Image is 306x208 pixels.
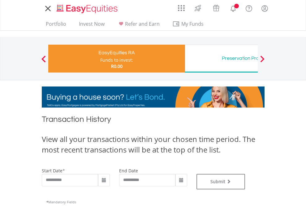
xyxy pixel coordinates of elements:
[207,2,225,13] a: Vouchers
[42,114,265,128] h1: Transaction History
[46,200,76,204] span: Mandatory Fields
[257,2,273,15] a: My Profile
[55,4,120,14] img: EasyEquities_Logo.png
[172,20,213,28] span: My Funds
[76,21,107,30] a: Invest Now
[100,57,133,63] div: Funds to invest:
[119,168,138,174] label: end date
[225,2,241,14] a: Notifications
[42,86,265,108] img: EasyMortage Promotion Banner
[125,20,160,27] span: Refer and Earn
[42,134,265,155] div: View all your transactions within your chosen time period. The most recent transactions will be a...
[256,59,269,65] button: Next
[241,2,257,14] a: FAQ's and Support
[43,21,69,30] a: Portfolio
[111,63,123,69] span: R0.00
[54,2,120,14] a: Home page
[52,48,181,57] div: EasyEquities RA
[37,59,50,65] button: Previous
[211,3,221,13] img: vouchers-v2.svg
[178,5,185,11] img: grid-menu-icon.svg
[42,168,62,174] label: start date
[196,174,245,189] button: Submit
[193,3,203,13] img: thrive-v2.svg
[115,21,162,30] a: Refer and Earn
[174,2,189,11] a: AppsGrid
